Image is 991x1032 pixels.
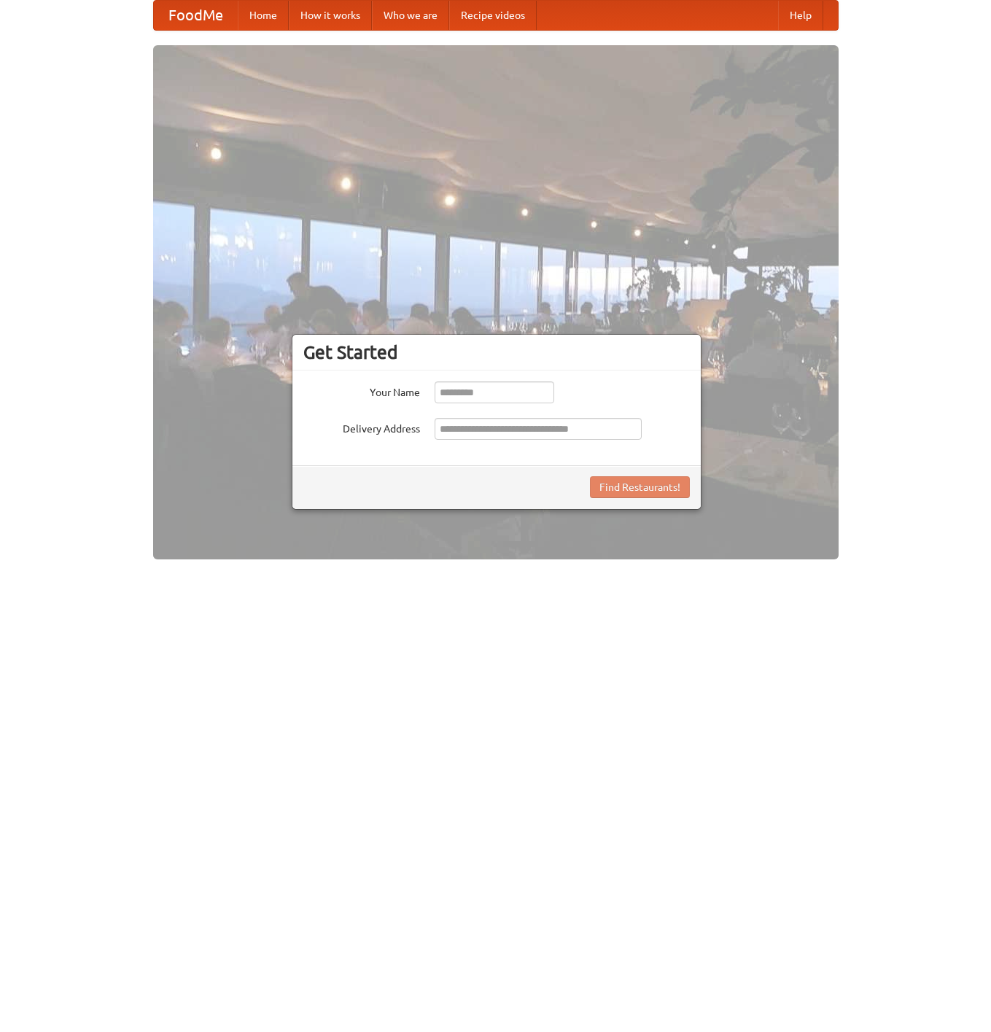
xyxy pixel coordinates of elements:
[303,341,690,363] h3: Get Started
[289,1,372,30] a: How it works
[590,476,690,498] button: Find Restaurants!
[449,1,537,30] a: Recipe videos
[303,418,420,436] label: Delivery Address
[303,381,420,400] label: Your Name
[154,1,238,30] a: FoodMe
[238,1,289,30] a: Home
[372,1,449,30] a: Who we are
[778,1,823,30] a: Help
